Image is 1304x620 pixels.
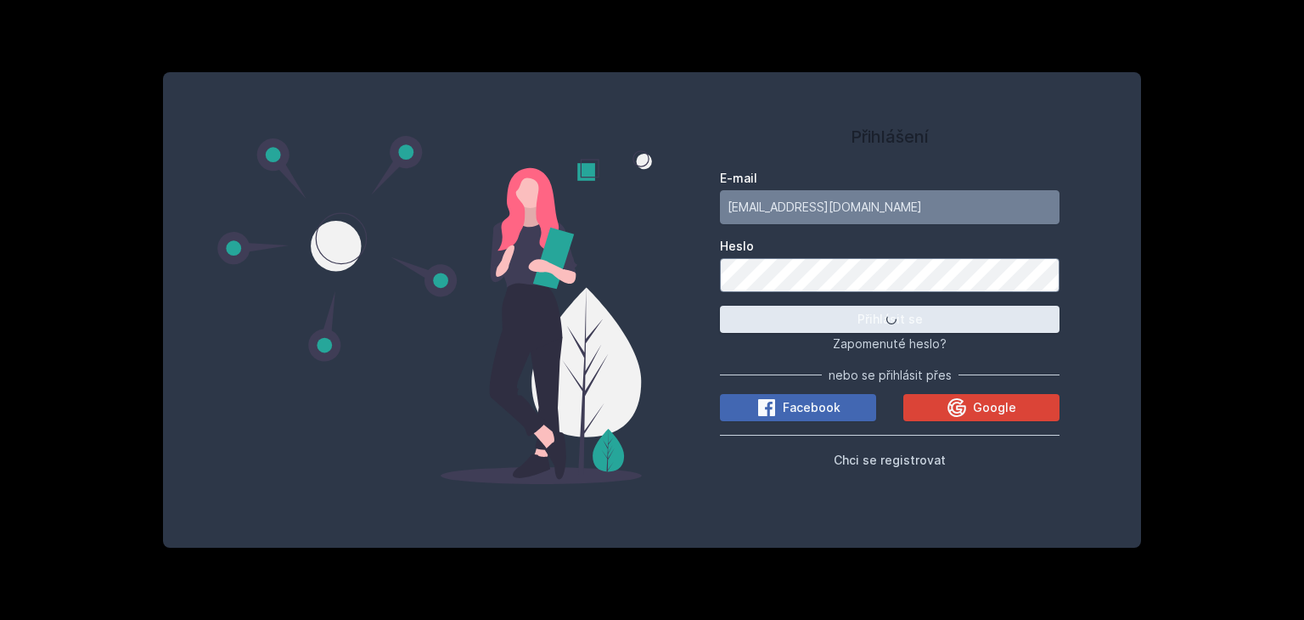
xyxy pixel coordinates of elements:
[833,336,947,351] span: Zapomenuté heslo?
[720,170,1059,187] label: E-mail
[720,394,876,421] button: Facebook
[783,399,840,416] span: Facebook
[834,449,946,470] button: Chci se registrovat
[720,124,1059,149] h1: Přihlášení
[834,453,946,467] span: Chci se registrovat
[973,399,1016,416] span: Google
[903,394,1059,421] button: Google
[829,367,952,384] span: nebo se přihlásit přes
[720,306,1059,333] button: Přihlásit se
[720,238,1059,255] label: Heslo
[720,190,1059,224] input: Tvoje e-mailová adresa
